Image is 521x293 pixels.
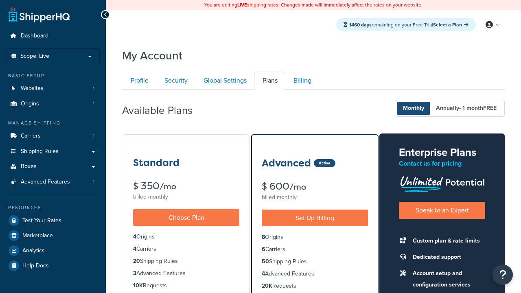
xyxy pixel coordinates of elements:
a: Profile [122,72,155,90]
h1: My Account [122,48,182,63]
div: $ 600 [262,181,368,192]
span: Marketplace [22,232,53,239]
p: Contact us for pricing [399,158,485,169]
strong: 20 [133,257,140,265]
div: Basic Setup [6,72,100,79]
li: Requests [133,281,239,290]
span: 1 [93,85,94,92]
span: Scope: Live [20,53,49,60]
div: Resources [6,204,100,211]
span: Monthly [397,102,430,115]
a: Analytics [6,243,100,258]
span: Carriers [21,133,41,140]
button: Open Resource Center [493,265,513,285]
a: Plans [254,72,284,90]
a: Origins 1 [6,96,100,112]
div: Manage Shipping [6,120,100,127]
small: /mo [160,181,176,192]
small: /mo [289,181,306,192]
li: Websites [6,81,100,96]
li: Account setup and configuration services [409,268,485,291]
span: Help Docs [22,262,49,269]
div: remaining on your Free Trial [336,18,476,31]
li: Origins [262,233,368,242]
a: Boxes [6,159,100,174]
span: 1 [93,101,94,107]
span: Boxes [21,163,37,170]
strong: 20K [262,282,272,290]
div: Active [314,159,335,167]
li: Carriers [133,245,239,254]
h3: Advanced [262,158,311,168]
span: Shipping Rules [21,148,59,155]
li: Advanced Features [133,269,239,278]
strong: 6 [262,245,265,254]
li: Requests [262,282,368,291]
strong: 4 [133,245,136,253]
div: billed monthly [262,192,368,203]
a: Choose Plan [133,209,239,226]
div: billed monthly [133,191,239,203]
a: Speak to an Expert [399,202,485,219]
a: Set Up Billing [262,210,368,226]
li: Shipping Rules [133,257,239,266]
strong: 50 [262,257,269,266]
span: Annually [430,102,503,115]
h2: Enterprise Plans [399,146,485,158]
span: 1 [93,133,94,140]
span: Dashboard [21,33,48,39]
img: Unlimited Potential [399,173,485,192]
a: Dashboard [6,28,100,44]
button: Monthly Annually- 1 monthFREE [395,100,505,117]
span: Origins [21,101,39,107]
a: Test Your Rates [6,213,100,228]
a: Help Docs [6,258,100,273]
li: Carriers [6,129,100,144]
a: Security [156,72,194,90]
strong: 4 [133,232,136,241]
span: Advanced Features [21,179,70,186]
a: Marketplace [6,228,100,243]
span: - 1 month [459,104,497,112]
li: Origins [6,96,100,112]
span: Analytics [22,247,45,254]
li: Advanced Features [6,175,100,190]
h2: Available Plans [122,105,205,116]
li: Origins [133,232,239,241]
a: Select a Plan [433,21,468,28]
li: Dedicated support [409,251,485,263]
div: $ 350 [133,181,239,191]
strong: 10K [133,281,143,290]
a: Carriers 1 [6,129,100,144]
li: Shipping Rules [262,257,368,266]
li: Carriers [262,245,368,254]
li: Custom plan & rate limits [409,235,485,247]
li: Advanced Features [262,269,368,278]
a: Shipping Rules [6,144,100,159]
a: Advanced Features 1 [6,175,100,190]
a: Global Settings [195,72,253,90]
a: Websites 1 [6,81,100,96]
b: LIVE [237,1,247,9]
span: Test Your Rates [22,217,61,224]
b: FREE [483,104,497,112]
span: Websites [21,85,44,92]
a: ShipperHQ Home [9,6,70,22]
strong: 1460 days [349,21,372,28]
strong: 3 [133,269,136,278]
a: Billing [285,72,318,90]
h3: Standard [133,157,180,168]
span: 1 [93,179,94,186]
strong: 8 [262,233,265,241]
strong: 4 [262,269,265,278]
